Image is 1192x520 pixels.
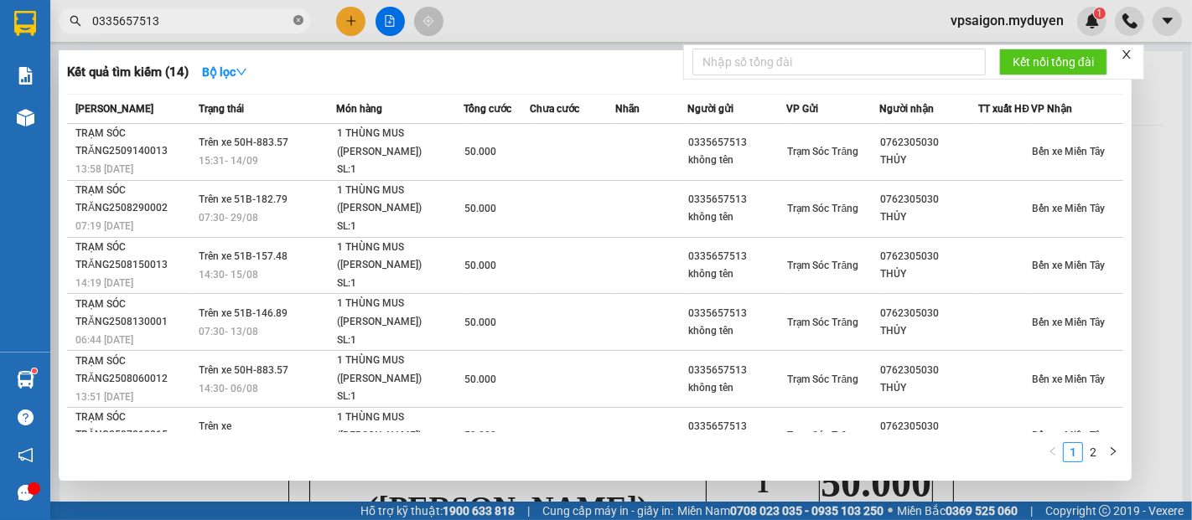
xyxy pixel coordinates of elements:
[75,409,194,444] div: TRẠM SÓC TRĂNG2507210015
[199,326,258,337] span: 07:30 - 13/08
[199,136,288,148] span: Trên xe 50H-883.57
[788,146,859,157] span: Trạm Sóc Trăng
[75,103,153,115] span: [PERSON_NAME]
[464,373,496,385] span: 50.000
[1032,430,1105,441] span: Bến xe Miền Tây
[1121,49,1132,60] span: close
[199,383,258,394] span: 14:30 - 06/08
[880,362,977,379] div: 0762305030
[880,265,977,283] div: THỦY
[464,203,496,214] span: 50.000
[615,103,640,115] span: Nhãn
[1043,442,1063,462] button: left
[1032,260,1105,271] span: Bến xe Miền Tây
[464,146,496,157] span: 50.000
[293,15,303,25] span: close-circle
[337,409,463,445] div: 1 THÙNG MUS ([PERSON_NAME])
[75,239,194,274] div: TRẠM SÓC TRĂNG2508150013
[199,155,258,167] span: 15:31 - 14/09
[788,317,859,328] span: Trạm Sóc Trăng
[788,203,859,214] span: Trạm Sóc Trăng
[880,209,977,226] div: THỦY
[337,352,463,388] div: 1 THÙNG MUS ([PERSON_NAME])
[1031,103,1072,115] span: VP Nhận
[880,134,977,152] div: 0762305030
[1013,53,1094,71] span: Kết nối tổng đài
[880,322,977,340] div: THỦY
[75,125,194,160] div: TRẠM SÓC TRĂNG2509140013
[1032,317,1105,328] span: Bến xe Miền Tây
[75,220,133,232] span: 07:19 [DATE]
[1108,446,1118,456] span: right
[688,209,785,226] div: không tên
[199,250,288,262] span: Trên xe 51B-157.48
[788,260,859,271] span: Trạm Sóc Trăng
[75,277,133,289] span: 14:19 [DATE]
[688,191,785,209] div: 0335657513
[75,353,194,388] div: TRẠM SÓC TRĂNG2508060012
[17,109,34,126] img: warehouse-icon
[17,371,34,389] img: warehouse-icon
[464,430,496,441] span: 50.000
[336,103,382,115] span: Món hàng
[1103,442,1123,462] li: Next Page
[879,103,934,115] span: Người nhận
[531,103,580,115] span: Chưa cước
[337,388,463,406] div: SL: 1
[202,65,247,79] strong: Bộ lọc
[337,332,463,350] div: SL: 1
[1084,443,1102,461] a: 2
[788,430,859,441] span: Trạm Sóc Trăng
[199,307,288,319] span: Trên xe 51B-146.89
[199,420,231,432] span: Trên xe
[199,364,288,376] span: Trên xe 50H-883.57
[1064,443,1082,461] a: 1
[14,11,36,36] img: logo-vxr
[880,248,977,265] div: 0762305030
[199,212,258,224] span: 07:30 - 29/08
[688,322,785,340] div: không tên
[337,275,463,293] div: SL: 1
[788,373,859,385] span: Trạm Sóc Trăng
[1103,442,1123,462] button: right
[18,447,34,463] span: notification
[337,125,463,161] div: 1 THÙNG MUS ([PERSON_NAME])
[199,103,244,115] span: Trạng thái
[75,163,133,175] span: 13:58 [DATE]
[880,152,977,169] div: THỦY
[688,265,785,283] div: không tên
[688,418,785,435] div: 0335657513
[880,418,977,435] div: 0762305030
[75,182,194,217] div: TRẠM SÓC TRĂNG2508290002
[293,13,303,29] span: close-circle
[688,152,785,169] div: không tên
[1032,203,1105,214] span: Bến xe Miền Tây
[1048,446,1058,456] span: left
[75,334,133,346] span: 06:44 [DATE]
[18,485,34,501] span: message
[688,248,785,265] div: 0335657513
[199,269,258,281] span: 14:30 - 15/08
[337,239,463,275] div: 1 THÙNG MUS ([PERSON_NAME])
[70,15,81,27] span: search
[688,134,785,152] div: 0335657513
[880,379,977,397] div: THỦY
[32,368,37,373] sup: 1
[1032,373,1105,385] span: Bến xe Miền Tây
[880,305,977,322] div: 0762305030
[464,103,511,115] span: Tổng cước
[189,59,261,85] button: Bộ lọcdown
[199,193,288,205] span: Trên xe 51B-182.79
[978,103,1029,115] span: TT xuất HĐ
[464,317,496,328] span: 50.000
[337,182,463,218] div: 1 THÙNG MUS ([PERSON_NAME])
[236,66,247,78] span: down
[67,64,189,81] h3: Kết quả tìm kiếm ( 14 )
[464,260,496,271] span: 50.000
[1063,442,1083,462] li: 1
[687,103,733,115] span: Người gửi
[1043,442,1063,462] li: Previous Page
[688,305,785,322] div: 0335657513
[692,49,986,75] input: Nhập số tổng đài
[18,409,34,425] span: question-circle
